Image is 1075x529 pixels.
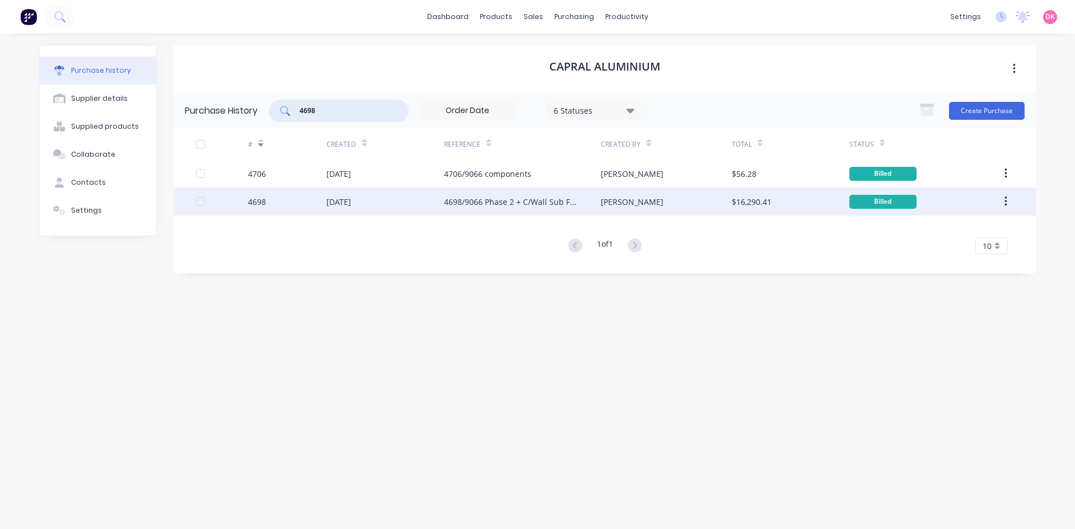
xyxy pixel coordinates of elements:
div: $56.28 [732,168,756,180]
button: Purchase history [40,57,156,85]
div: purchasing [549,8,600,25]
div: Billed [849,195,917,209]
button: Contacts [40,168,156,196]
div: Settings [71,205,102,216]
div: settings [945,8,987,25]
div: productivity [600,8,654,25]
span: DK [1045,12,1055,22]
div: $16,290.41 [732,196,772,208]
div: Total [732,139,752,149]
div: Billed [849,167,917,181]
a: dashboard [422,8,474,25]
button: Supplier details [40,85,156,113]
div: Purchase History [185,104,258,118]
div: 4706/9066 components [444,168,531,180]
div: sales [518,8,549,25]
div: 4698/9066 Phase 2 + C/Wall Sub Frames [444,196,578,208]
div: [PERSON_NAME] [601,196,663,208]
div: 4706 [248,168,266,180]
div: 4698 [248,196,266,208]
div: # [248,139,253,149]
img: Factory [20,8,37,25]
div: Reference [444,139,480,149]
h1: Capral Aluminium [549,60,660,73]
div: Purchase history [71,65,131,76]
div: [DATE] [326,196,351,208]
button: Settings [40,196,156,224]
div: 1 of 1 [597,238,613,254]
div: 6 Statuses [554,104,634,116]
input: Order Date [420,102,515,119]
div: Supplied products [71,121,139,132]
button: Supplied products [40,113,156,141]
input: Search purchases... [298,105,391,116]
div: Status [849,139,874,149]
span: 10 [983,240,992,252]
div: [DATE] [326,168,351,180]
div: Collaborate [71,149,115,160]
button: Collaborate [40,141,156,168]
div: Contacts [71,177,106,188]
div: Supplier details [71,93,128,104]
div: Created By [601,139,641,149]
button: Create Purchase [949,102,1025,120]
div: products [474,8,518,25]
div: [PERSON_NAME] [601,168,663,180]
div: Created [326,139,356,149]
